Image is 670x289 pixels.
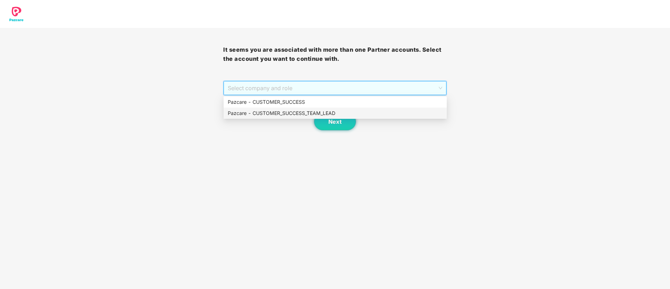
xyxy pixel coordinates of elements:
[223,45,446,63] h3: It seems you are associated with more than one Partner accounts. Select the account you want to c...
[224,108,447,119] div: Pazcare - CUSTOMER_SUCCESS_TEAM_LEAD
[328,118,342,125] span: Next
[228,109,443,117] div: Pazcare - CUSTOMER_SUCCESS_TEAM_LEAD
[228,98,443,106] div: Pazcare - CUSTOMER_SUCCESS
[224,96,447,108] div: Pazcare - CUSTOMER_SUCCESS
[228,81,442,95] span: Select company and role
[314,113,356,130] button: Next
